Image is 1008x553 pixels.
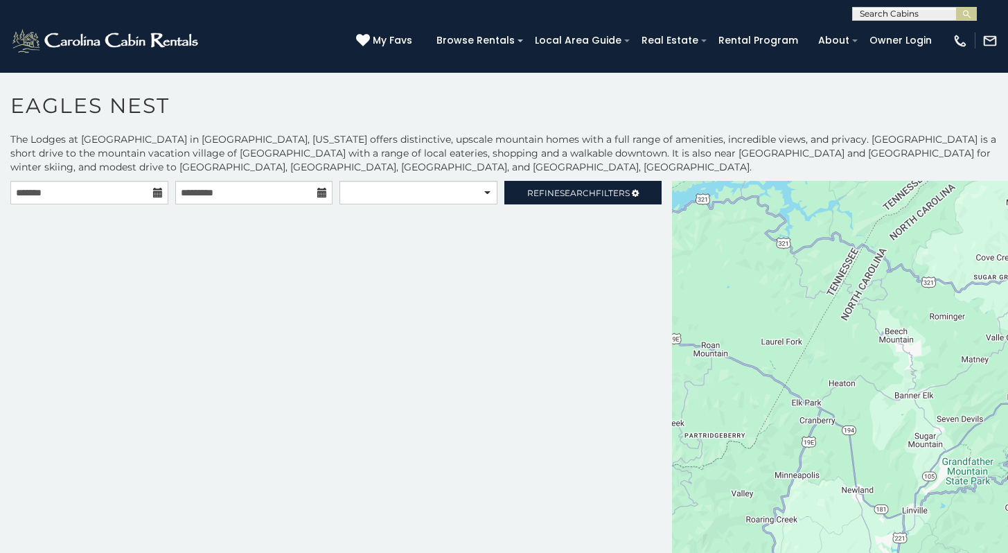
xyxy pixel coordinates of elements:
img: mail-regular-white.png [982,33,998,49]
a: Owner Login [863,30,939,51]
a: About [811,30,856,51]
a: My Favs [356,33,416,49]
a: Rental Program [711,30,805,51]
a: Real Estate [635,30,705,51]
span: Search [560,188,596,198]
span: My Favs [373,33,412,48]
a: Browse Rentals [430,30,522,51]
img: White-1-2.png [10,27,202,55]
span: Refine Filters [527,188,630,198]
a: RefineSearchFilters [504,181,662,204]
img: phone-regular-white.png [953,33,968,49]
a: Local Area Guide [528,30,628,51]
